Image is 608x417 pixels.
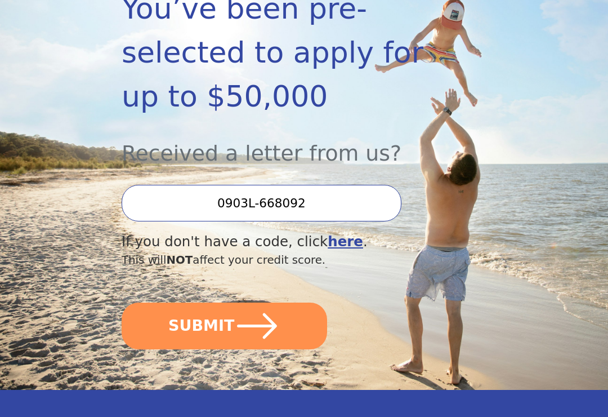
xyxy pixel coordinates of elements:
[122,185,401,221] input: Enter your Offer Code:
[328,233,363,250] a: here
[122,252,432,269] div: This will affect your credit score.
[122,232,432,252] div: If you don't have a code, click .
[166,254,193,267] span: NOT
[122,303,327,349] button: SUBMIT
[122,118,432,170] div: Received a letter from us?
